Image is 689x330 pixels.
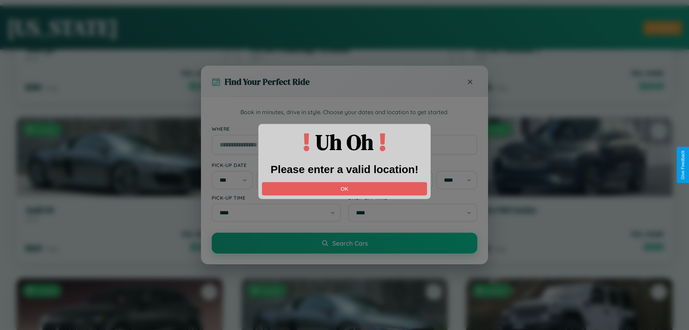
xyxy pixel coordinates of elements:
[332,239,368,247] span: Search Cars
[348,162,477,168] label: Drop-off Date
[212,195,341,201] label: Pick-up Time
[225,76,310,88] h3: Find Your Perfect Ride
[212,108,477,117] p: Book in minutes, drive in style. Choose your dates and location to get started.
[348,195,477,201] label: Drop-off Time
[212,126,477,132] label: Where
[212,162,341,168] label: Pick-up Date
